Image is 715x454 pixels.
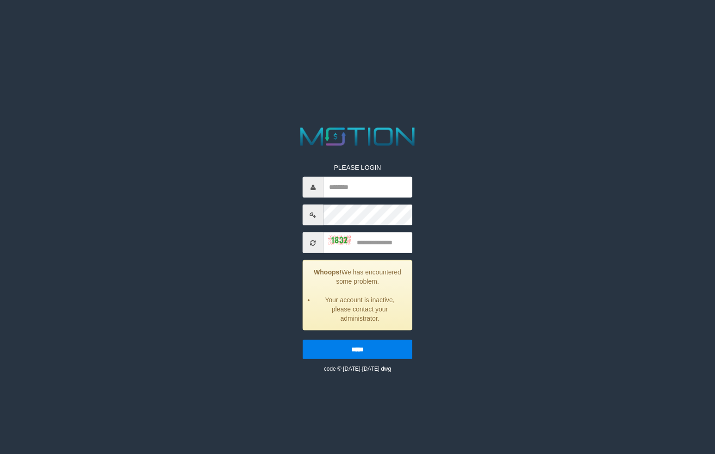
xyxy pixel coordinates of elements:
[303,260,412,330] div: We has encountered some problem.
[324,366,391,372] small: code © [DATE]-[DATE] dwg
[295,124,420,149] img: MOTION_logo.png
[315,295,405,323] li: Your account is inactive, please contact your administrator.
[328,235,351,244] img: captcha
[303,163,412,172] p: PLEASE LOGIN
[314,268,342,276] strong: Whoops!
